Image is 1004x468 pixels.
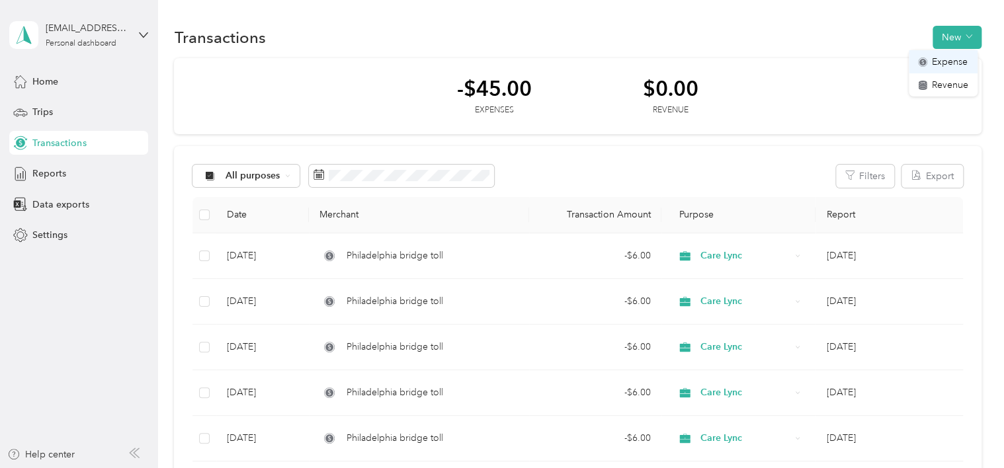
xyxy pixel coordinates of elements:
div: Revenue [643,104,698,116]
iframe: Everlance-gr Chat Button Frame [930,394,1004,468]
span: Philadelphia bridge toll [346,431,442,446]
span: Trips [32,105,53,119]
th: Date [216,197,309,233]
span: Purpose [672,209,714,220]
td: Aug 2025 [816,325,962,370]
div: - $6.00 [540,431,651,446]
div: - $6.00 [540,385,651,400]
span: Home [32,75,58,89]
td: [DATE] [216,233,309,279]
td: Aug 2025 [816,370,962,416]
td: [DATE] [216,325,309,370]
th: Merchant [309,197,529,233]
button: Help center [7,448,75,461]
span: Transactions [32,136,86,150]
div: -$45.00 [457,77,532,100]
td: [DATE] [216,416,309,461]
span: Revenue [932,78,968,92]
span: Data exports [32,198,89,212]
td: [DATE] [216,279,309,325]
div: - $6.00 [540,294,651,309]
div: $0.00 [643,77,698,100]
div: [EMAIL_ADDRESS][DOMAIN_NAME] [46,21,128,35]
button: Export [901,165,963,188]
td: Aug 2025 [816,279,962,325]
div: - $6.00 [540,340,651,354]
td: Aug 2025 [816,416,962,461]
span: Care Lync [700,249,790,263]
span: Philadelphia bridge toll [346,385,442,400]
span: Expense [932,55,968,69]
span: Care Lync [700,340,790,354]
th: Report [816,197,962,233]
span: Care Lync [700,385,790,400]
div: Personal dashboard [46,40,116,48]
span: Philadelphia bridge toll [346,249,442,263]
td: [DATE] [216,370,309,416]
span: All purposes [226,171,280,180]
button: New [933,26,982,49]
th: Transaction Amount [529,197,661,233]
div: - $6.00 [540,249,651,263]
div: Expenses [457,104,532,116]
span: Philadelphia bridge toll [346,340,442,354]
span: Care Lync [700,431,790,446]
span: Reports [32,167,66,180]
span: Care Lync [700,294,790,309]
td: Aug 2025 [816,233,962,279]
span: Settings [32,228,67,242]
span: Philadelphia bridge toll [346,294,442,309]
button: Filters [836,165,894,188]
h1: Transactions [174,30,265,44]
